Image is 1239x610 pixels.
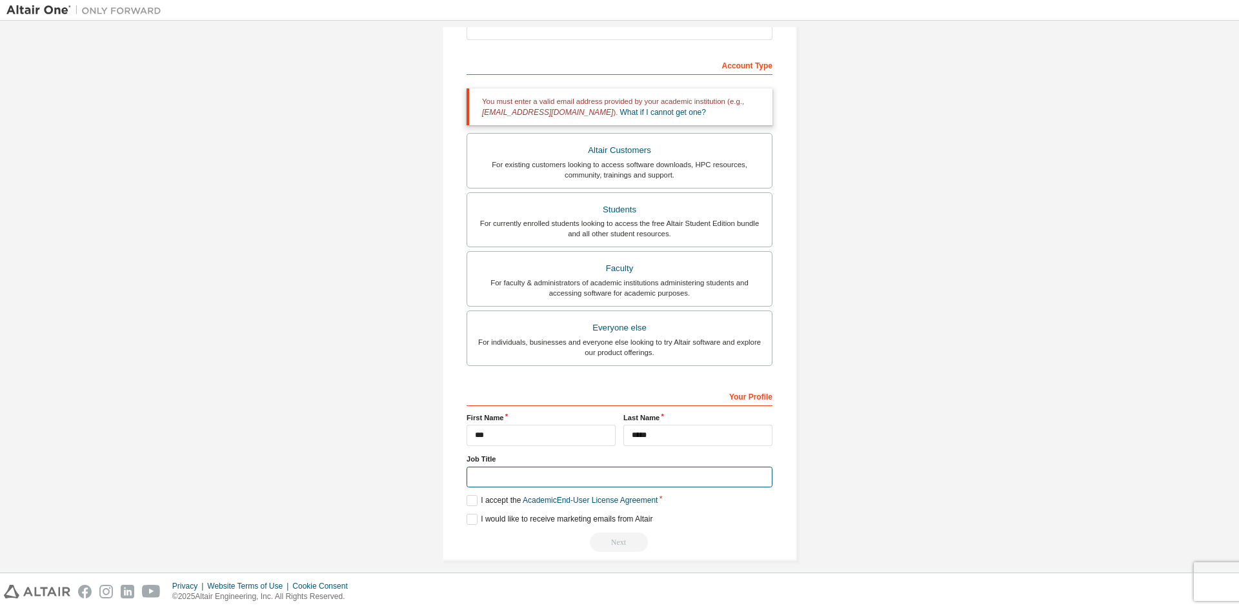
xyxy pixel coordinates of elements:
[292,581,355,591] div: Cookie Consent
[475,141,764,159] div: Altair Customers
[523,496,658,505] a: Academic End-User License Agreement
[99,585,113,598] img: instagram.svg
[620,108,706,117] a: What if I cannot get one?
[475,218,764,239] div: For currently enrolled students looking to access the free Altair Student Edition bundle and all ...
[207,581,292,591] div: Website Terms of Use
[467,412,616,423] label: First Name
[623,412,772,423] label: Last Name
[467,385,772,406] div: Your Profile
[475,319,764,337] div: Everyone else
[467,533,772,552] div: You need to provide your academic email
[467,54,772,75] div: Account Type
[475,259,764,278] div: Faculty
[121,585,134,598] img: linkedin.svg
[475,337,764,358] div: For individuals, businesses and everyone else looking to try Altair software and explore our prod...
[78,585,92,598] img: facebook.svg
[475,201,764,219] div: Students
[467,495,658,506] label: I accept the
[172,581,207,591] div: Privacy
[467,454,772,464] label: Job Title
[475,159,764,180] div: For existing customers looking to access software downloads, HPC resources, community, trainings ...
[475,278,764,298] div: For faculty & administrators of academic institutions administering students and accessing softwa...
[467,88,772,125] div: You must enter a valid email address provided by your academic institution (e.g., ).
[172,591,356,602] p: © 2025 Altair Engineering, Inc. All Rights Reserved.
[482,108,613,117] span: [EMAIL_ADDRESS][DOMAIN_NAME]
[6,4,168,17] img: Altair One
[467,514,652,525] label: I would like to receive marketing emails from Altair
[142,585,161,598] img: youtube.svg
[4,585,70,598] img: altair_logo.svg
